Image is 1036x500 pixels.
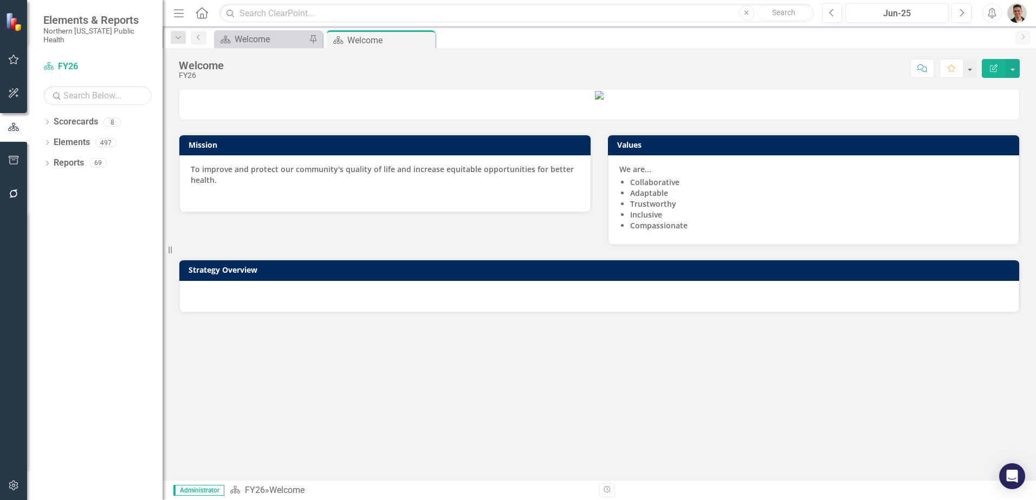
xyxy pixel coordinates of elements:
img: image%20v3.png [595,91,604,100]
strong: Collaborative [630,177,679,187]
div: Welcome [179,60,224,71]
strong: Inclusive [630,209,662,220]
div: 497 [95,138,116,147]
a: Reports [54,157,84,169]
img: ClearPoint Strategy [5,12,25,31]
h3: Strategy Overview [189,266,1014,274]
a: Scorecards [54,116,98,128]
div: » [230,484,591,497]
small: Northern [US_STATE] Public Health [43,27,152,44]
strong: To improve and protect our community's quality of life and increase equitable opportunities for b... [191,164,574,185]
div: FY26 [179,71,224,80]
span: Search [772,8,795,17]
a: Welcome [217,32,306,46]
h3: Values [617,141,1014,149]
button: Search [757,5,811,21]
div: Welcome [235,32,306,46]
div: 69 [89,159,107,168]
div: Jun-25 [849,7,945,20]
a: Elements [54,136,90,149]
strong: We are... [619,164,651,174]
input: Search ClearPoint... [219,4,814,23]
input: Search Below... [43,86,152,105]
div: Open Intercom Messenger [999,463,1025,489]
button: Jun-25 [845,3,949,23]
div: Welcome [347,34,432,47]
img: Mike Escobar [1007,3,1027,23]
div: Welcome [269,485,305,495]
strong: Trustworthy [630,199,676,209]
a: FY26 [245,485,265,495]
a: FY26 [43,61,152,73]
strong: Adaptable [630,188,668,198]
div: 8 [103,117,121,127]
span: Administrator [173,485,224,496]
span: Elements & Reports [43,14,152,27]
strong: Compassionate [630,220,688,231]
h3: Mission [189,141,585,149]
